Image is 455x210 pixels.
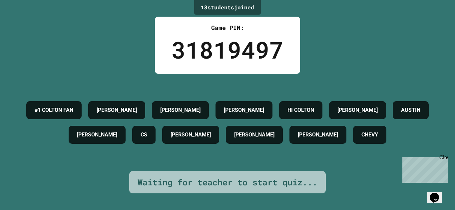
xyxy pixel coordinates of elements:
[3,3,46,42] div: Chat with us now!Close
[287,106,314,114] h4: HI COLTON
[160,106,201,114] h4: [PERSON_NAME]
[427,183,448,203] iframe: chat widget
[401,106,420,114] h4: AUSTIN
[224,106,264,114] h4: [PERSON_NAME]
[337,106,378,114] h4: [PERSON_NAME]
[172,32,283,67] div: 31819497
[171,131,211,139] h4: [PERSON_NAME]
[35,106,73,114] h4: #1 COLTON FAN
[234,131,274,139] h4: [PERSON_NAME]
[400,154,448,183] iframe: chat widget
[172,23,283,32] div: Game PIN:
[77,131,117,139] h4: [PERSON_NAME]
[97,106,137,114] h4: [PERSON_NAME]
[298,131,338,139] h4: [PERSON_NAME]
[138,176,317,189] div: Waiting for teacher to start quiz...
[361,131,378,139] h4: CHEVY
[141,131,147,139] h4: CS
